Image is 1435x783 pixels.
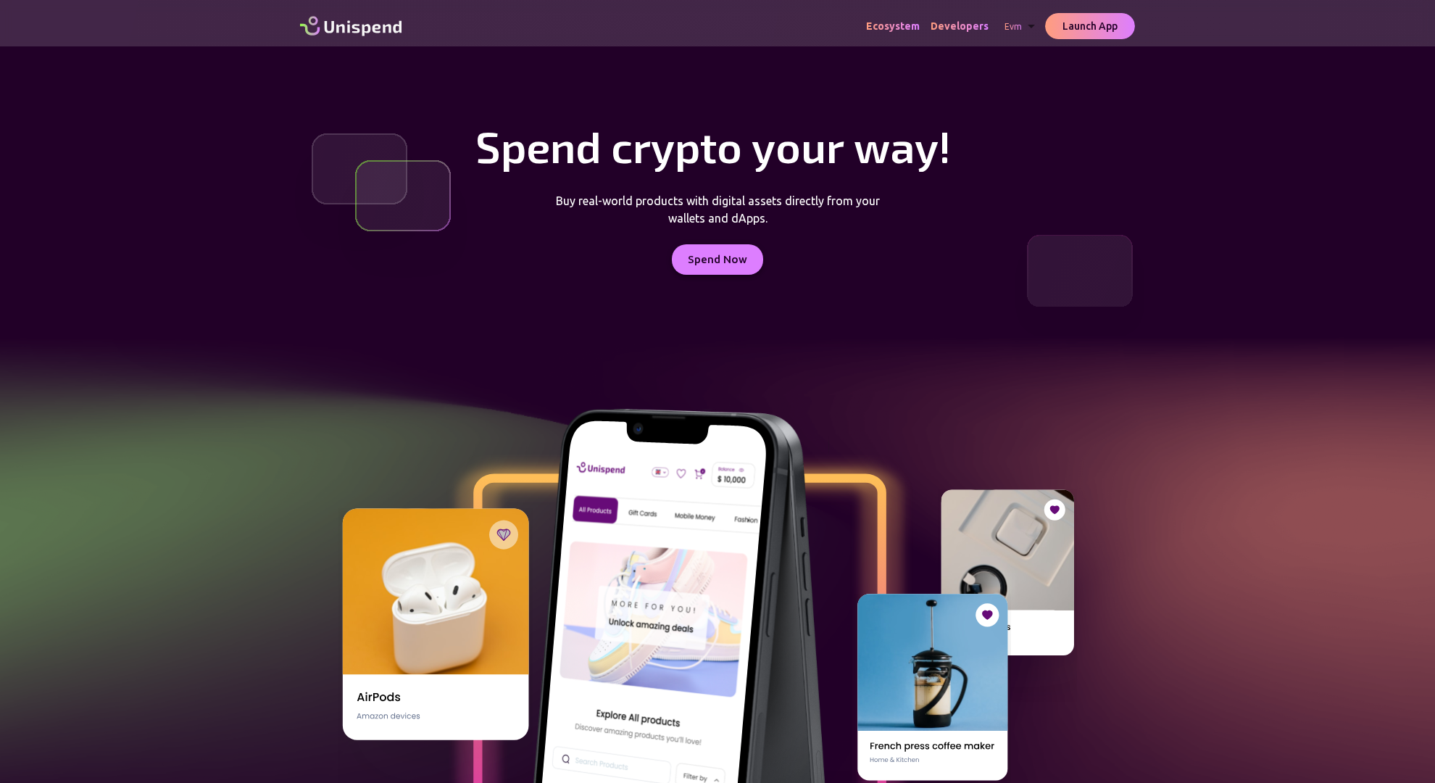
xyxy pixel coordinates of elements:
[939,120,951,172] span: !
[931,20,989,32] span: Developers
[651,120,675,172] span: y
[1000,17,1045,36] div: evm
[1004,22,1022,31] span: evm
[611,120,633,172] span: c
[915,120,939,172] span: y
[866,20,920,32] span: Ecosystem
[633,120,651,172] span: r
[526,120,550,172] span: e
[501,120,526,172] span: p
[550,120,575,172] span: n
[826,120,844,172] span: r
[475,120,501,172] span: S
[700,120,717,172] span: t
[675,120,700,172] span: p
[575,120,602,172] span: d
[890,120,915,172] span: a
[752,120,775,172] span: y
[1007,235,1152,347] img: glass cards for hero 2
[854,120,890,172] span: w
[672,244,763,275] button: Spend Now
[801,120,826,172] span: u
[775,120,801,172] span: o
[1045,13,1135,40] button: Launch App
[283,133,480,289] img: glass cards for hero
[717,120,742,172] span: o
